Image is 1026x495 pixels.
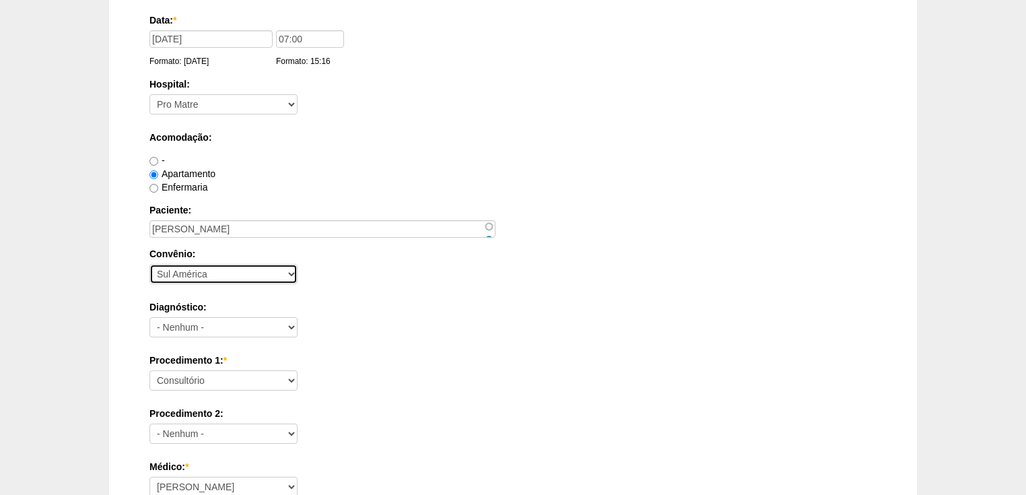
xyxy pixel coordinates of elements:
[149,184,158,193] input: Enfermaria
[149,247,877,261] label: Convênio:
[276,55,347,68] div: Formato: 15:16
[224,355,227,366] span: Este campo é obrigatório.
[149,168,215,179] label: Apartamento
[149,131,877,144] label: Acomodação:
[149,170,158,179] input: Apartamento
[149,460,877,473] label: Médico:
[149,55,276,68] div: Formato: [DATE]
[149,155,165,166] label: -
[149,182,207,193] label: Enfermaria
[149,354,877,367] label: Procedimento 1:
[149,77,877,91] label: Hospital:
[149,407,877,420] label: Procedimento 2:
[149,13,872,27] label: Data:
[149,203,877,217] label: Paciente:
[149,300,877,314] label: Diagnóstico:
[173,15,176,26] span: Este campo é obrigatório.
[149,157,158,166] input: -
[185,461,189,472] span: Este campo é obrigatório.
